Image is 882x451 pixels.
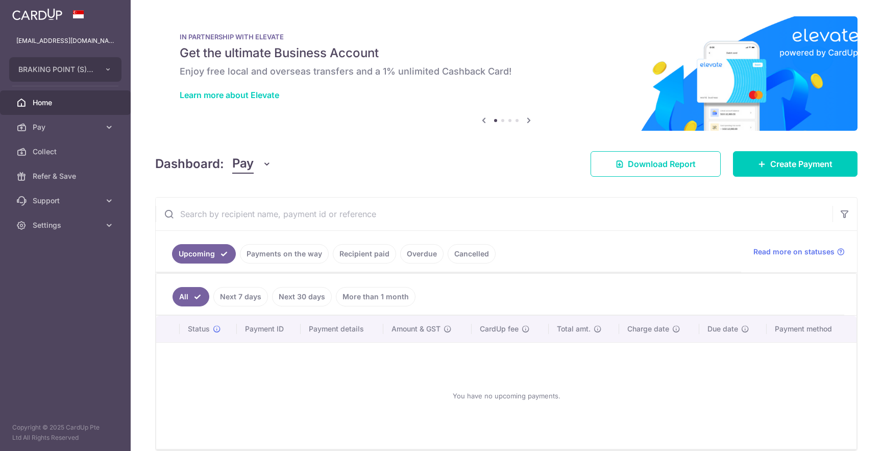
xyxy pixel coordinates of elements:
th: Payment ID [237,316,301,342]
p: [EMAIL_ADDRESS][DOMAIN_NAME] [16,36,114,46]
span: Pay [33,122,100,132]
span: Total amt. [557,324,591,334]
span: Amount & GST [391,324,440,334]
button: Pay [232,154,272,174]
a: Cancelled [448,244,496,264]
h4: Dashboard: [155,155,224,173]
button: BRAKING POINT (S) PTE. LTD. [9,57,121,82]
span: CardUp fee [480,324,519,334]
span: Charge date [627,324,669,334]
a: Next 30 days [272,287,332,306]
img: Renovation banner [155,16,857,131]
h5: Get the ultimate Business Account [180,45,833,61]
p: IN PARTNERSHIP WITH ELEVATE [180,33,833,41]
th: Payment details [301,316,383,342]
span: BRAKING POINT (S) PTE. LTD. [18,64,94,75]
a: Next 7 days [213,287,268,306]
span: Create Payment [770,158,832,170]
span: Settings [33,220,100,230]
span: Support [33,196,100,206]
a: Recipient paid [333,244,396,264]
a: Payments on the way [240,244,329,264]
span: Due date [707,324,738,334]
span: Read more on statuses [753,247,835,257]
span: Download Report [628,158,696,170]
th: Payment method [767,316,856,342]
a: Upcoming [172,244,236,264]
div: You have no upcoming payments. [168,351,844,441]
span: Refer & Save [33,171,100,181]
a: Create Payment [733,151,857,177]
span: Status [188,324,210,334]
a: Learn more about Elevate [180,90,279,100]
h6: Enjoy free local and overseas transfers and a 1% unlimited Cashback Card! [180,65,833,78]
img: CardUp [12,8,62,20]
span: Home [33,98,100,108]
a: All [173,287,209,306]
a: Overdue [400,244,444,264]
span: Pay [232,154,254,174]
a: Download Report [591,151,721,177]
a: More than 1 month [336,287,415,306]
a: Read more on statuses [753,247,845,257]
input: Search by recipient name, payment id or reference [156,198,832,230]
span: Collect [33,147,100,157]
